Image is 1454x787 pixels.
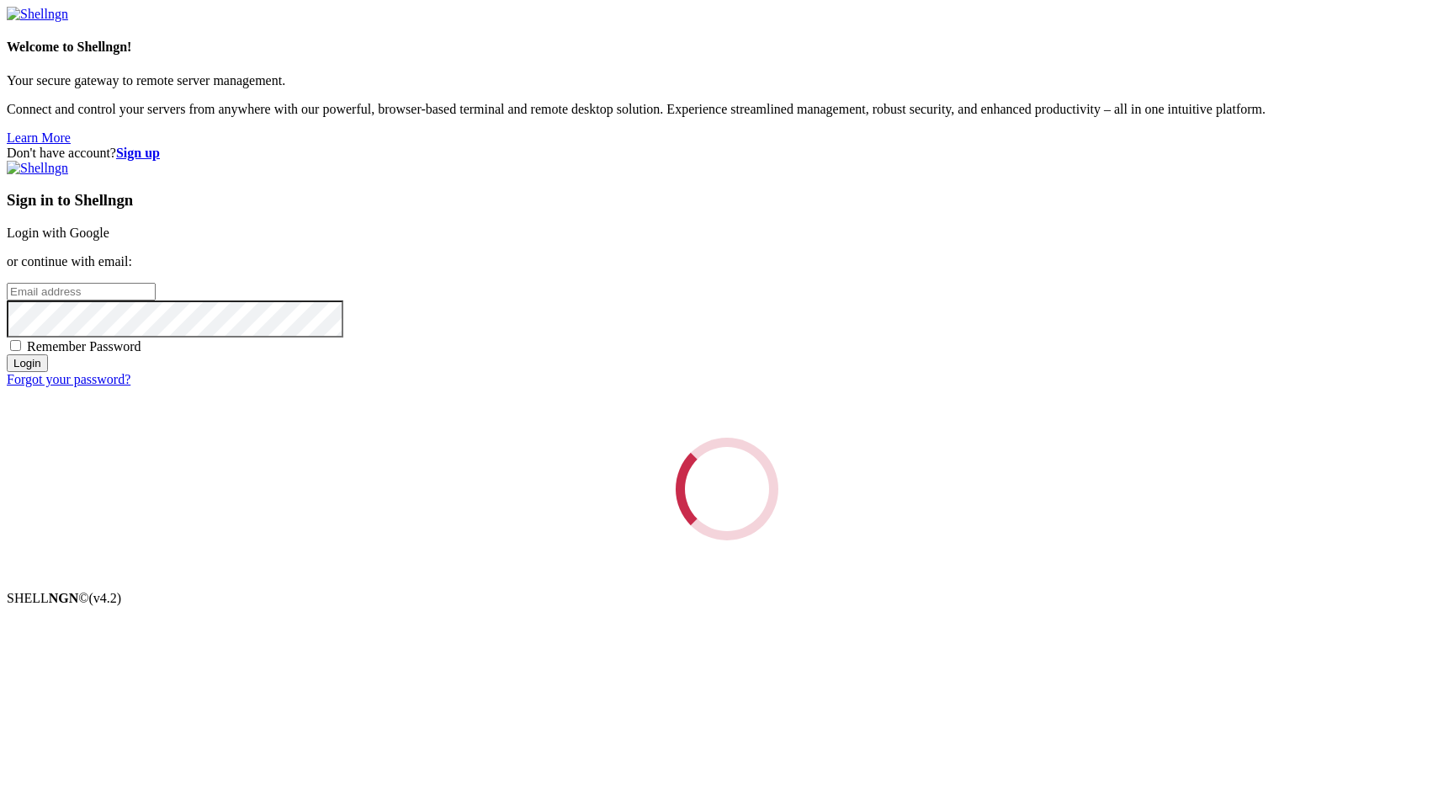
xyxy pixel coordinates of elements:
a: Sign up [116,146,160,160]
span: 4.2.0 [89,591,122,605]
p: or continue with email: [7,254,1447,269]
a: Login with Google [7,226,109,240]
input: Email address [7,283,156,300]
h3: Sign in to Shellngn [7,191,1447,210]
span: Remember Password [27,339,141,354]
h4: Welcome to Shellngn! [7,40,1447,55]
div: Loading... [676,438,778,540]
a: Learn More [7,130,71,145]
div: Don't have account? [7,146,1447,161]
b: NGN [49,591,79,605]
a: Forgot your password? [7,372,130,386]
input: Login [7,354,48,372]
p: Your secure gateway to remote server management. [7,73,1447,88]
img: Shellngn [7,7,68,22]
span: SHELL © [7,591,121,605]
input: Remember Password [10,340,21,351]
p: Connect and control your servers from anywhere with our powerful, browser-based terminal and remo... [7,102,1447,117]
img: Shellngn [7,161,68,176]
